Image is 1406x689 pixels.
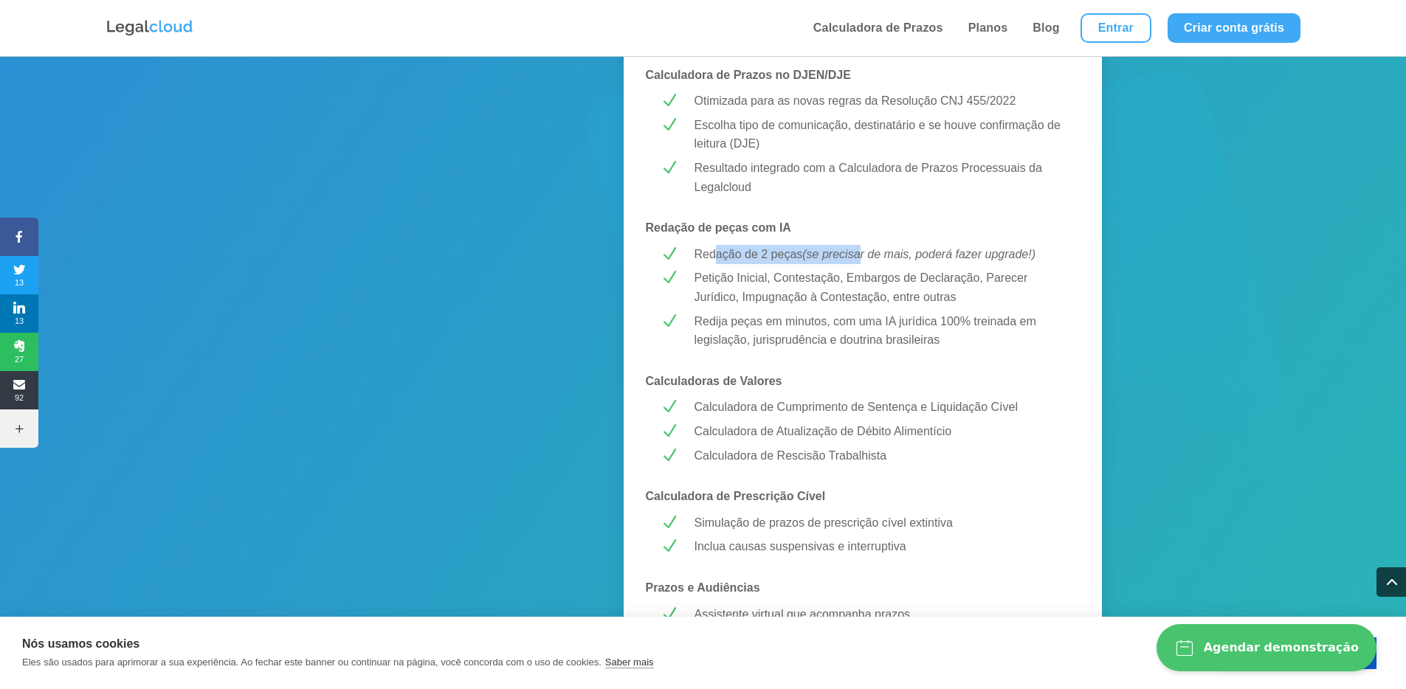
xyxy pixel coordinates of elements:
span: N [660,446,678,465]
em: (se precisar de mais, poderá fazer upgrade!) [802,248,1035,260]
a: Criar conta grátis [1168,13,1300,43]
a: Entrar [1081,13,1151,43]
span: N [660,269,678,287]
span: N [660,159,678,177]
p: Calculadora de Cumprimento de Sentença e Liquidação Cível [695,398,1066,417]
img: Logo da Legalcloud [106,18,194,38]
span: N [660,537,678,555]
strong: Nós usamos cookies [22,637,139,650]
span: N [660,245,678,263]
strong: Calculadoras de Valores [646,375,782,387]
div: Resultado integrado com a Calculadora de Prazos Processuais da Legalcloud [695,159,1066,196]
strong: Calculadora de Prescrição Cível [646,490,826,502]
p: Calculadora de Rescisão Trabalhista [695,446,1066,465]
p: Otimizada para as novas regras da Resolução CNJ 455/2022 [695,91,1066,111]
p: Eles são usados para aprimorar a sua experiência. Ao fechar este banner ou continuar na página, v... [22,657,602,668]
span: N [660,422,678,440]
span: N [660,116,678,134]
p: Inclua causas suspensivas e interruptiva [695,537,1066,556]
strong: Calculadora de Prazos no DJEN/DJE [646,69,851,81]
p: Escolha tipo de comunicação, destinatário e se houve confirmação de leitura (DJE) [695,116,1066,153]
span: N [660,605,678,623]
a: Saber mais [605,657,654,668]
span: N [660,312,678,330]
span: N [660,398,678,416]
p: Redija peças em minutos, com uma IA jurídica 100% treinada em legislação, jurisprudência e doutri... [695,312,1066,350]
p: Assistente virtual que acompanha prazos [695,605,1066,624]
strong: Prazos e Audiências [646,581,760,594]
span: N [660,513,678,532]
p: Simulação de prazos de prescrição cível extintiva [695,513,1066,533]
span: N [660,91,678,110]
p: Calculadora de Atualização de Débito Alimentício [695,422,1066,441]
p: Petição Inicial, Contestação, Embargos de Declaração, Parecer Jurídico, Impugnação à Contestação,... [695,269,1066,306]
strong: Redação de peças com IA [646,221,791,234]
p: Redação de 2 peças [695,245,1066,264]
